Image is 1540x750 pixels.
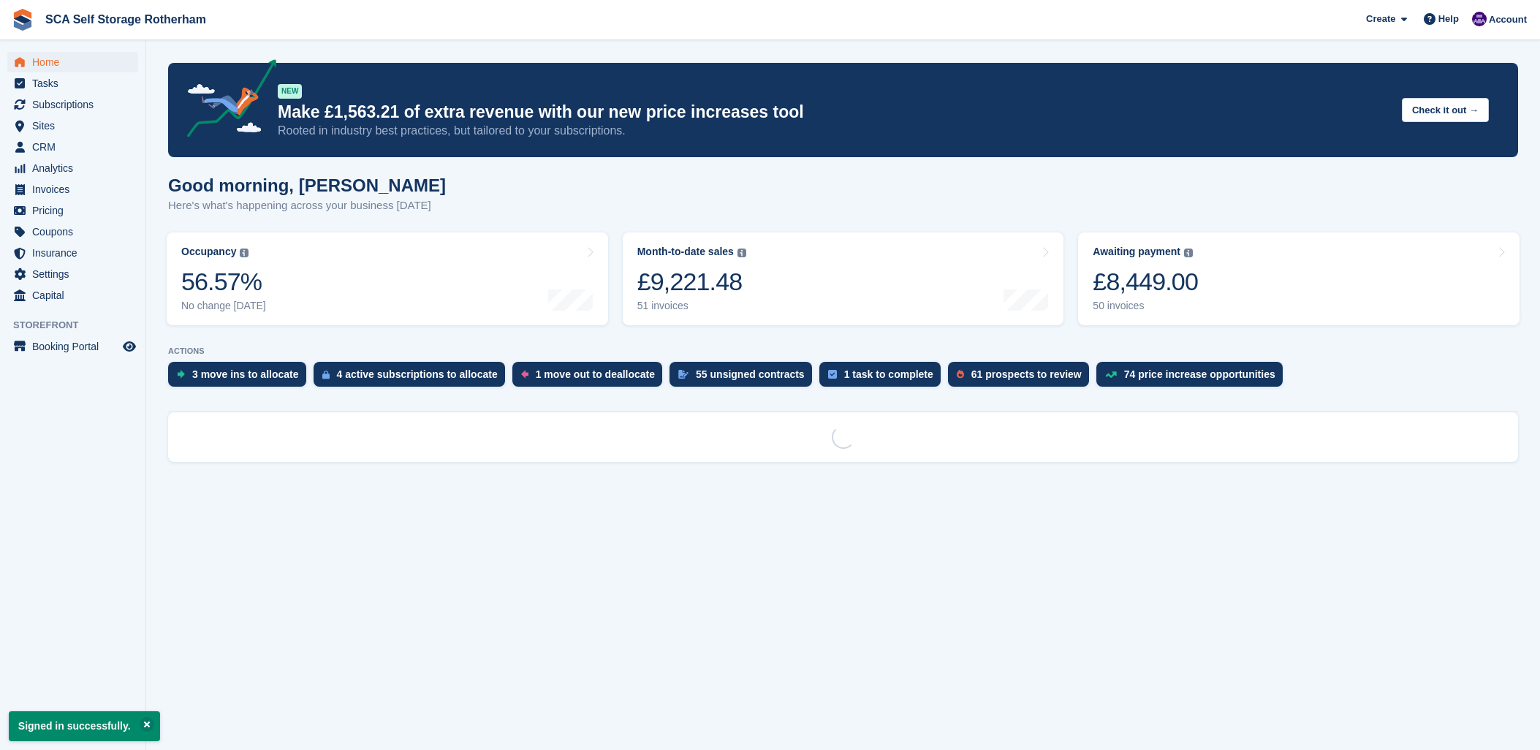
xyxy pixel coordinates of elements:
span: Storefront [13,318,145,333]
span: Home [32,52,120,72]
a: Month-to-date sales £9,221.48 51 invoices [623,232,1064,325]
span: Tasks [32,73,120,94]
div: 74 price increase opportunities [1124,368,1275,380]
img: price-adjustments-announcement-icon-8257ccfd72463d97f412b2fc003d46551f7dbcb40ab6d574587a9cd5c0d94... [175,59,277,143]
img: move_ins_to_allocate_icon-fdf77a2bb77ea45bf5b3d319d69a93e2d87916cf1d5bf7949dd705db3b84f3ca.svg [177,370,185,379]
img: icon-info-grey-7440780725fd019a000dd9b08b2336e03edf1995a4989e88bcd33f0948082b44.svg [737,249,746,257]
span: Account [1489,12,1527,27]
span: CRM [32,137,120,157]
p: ACTIONS [168,346,1518,356]
img: task-75834270c22a3079a89374b754ae025e5fb1db73e45f91037f5363f120a921f8.svg [828,370,837,379]
div: Occupancy [181,246,236,258]
div: 50 invoices [1093,300,1198,312]
a: 61 prospects to review [948,362,1096,394]
span: Invoices [32,179,120,200]
a: menu [7,115,138,136]
a: 1 task to complete [819,362,948,394]
img: price_increase_opportunities-93ffe204e8149a01c8c9dc8f82e8f89637d9d84a8eef4429ea346261dce0b2c0.svg [1105,371,1117,378]
a: 4 active subscriptions to allocate [314,362,512,394]
h1: Good morning, [PERSON_NAME] [168,175,446,195]
div: £9,221.48 [637,267,746,297]
img: stora-icon-8386f47178a22dfd0bd8f6a31ec36ba5ce8667c1dd55bd0f319d3a0aa187defe.svg [12,9,34,31]
a: 55 unsigned contracts [670,362,819,394]
div: £8,449.00 [1093,267,1198,297]
a: menu [7,52,138,72]
div: 3 move ins to allocate [192,368,299,380]
a: menu [7,285,138,306]
a: Preview store [121,338,138,355]
img: Kelly Neesham [1472,12,1487,26]
p: Rooted in industry best practices, but tailored to your subscriptions. [278,123,1390,139]
div: 1 task to complete [844,368,933,380]
img: move_outs_to_deallocate_icon-f764333ba52eb49d3ac5e1228854f67142a1ed5810a6f6cc68b1a99e826820c5.svg [521,370,528,379]
img: icon-info-grey-7440780725fd019a000dd9b08b2336e03edf1995a4989e88bcd33f0948082b44.svg [240,249,249,257]
span: Insurance [32,243,120,263]
div: 4 active subscriptions to allocate [337,368,498,380]
div: Awaiting payment [1093,246,1180,258]
a: Occupancy 56.57% No change [DATE] [167,232,608,325]
div: 1 move out to deallocate [536,368,655,380]
div: NEW [278,84,302,99]
span: Analytics [32,158,120,178]
a: menu [7,336,138,357]
a: 1 move out to deallocate [512,362,670,394]
p: Signed in successfully. [9,711,160,741]
a: menu [7,200,138,221]
img: icon-info-grey-7440780725fd019a000dd9b08b2336e03edf1995a4989e88bcd33f0948082b44.svg [1184,249,1193,257]
span: Pricing [32,200,120,221]
a: 74 price increase opportunities [1096,362,1290,394]
span: Booking Portal [32,336,120,357]
a: menu [7,179,138,200]
span: Settings [32,264,120,284]
span: Help [1438,12,1459,26]
a: menu [7,158,138,178]
div: Month-to-date sales [637,246,734,258]
button: Check it out → [1402,98,1489,122]
a: menu [7,94,138,115]
span: Create [1366,12,1395,26]
a: menu [7,243,138,263]
div: 51 invoices [637,300,746,312]
span: Sites [32,115,120,136]
a: menu [7,221,138,242]
a: menu [7,73,138,94]
a: Awaiting payment £8,449.00 50 invoices [1078,232,1520,325]
p: Here's what's happening across your business [DATE] [168,197,446,214]
div: No change [DATE] [181,300,266,312]
img: active_subscription_to_allocate_icon-d502201f5373d7db506a760aba3b589e785aa758c864c3986d89f69b8ff3... [322,370,330,379]
a: menu [7,137,138,157]
div: 61 prospects to review [971,368,1082,380]
span: Coupons [32,221,120,242]
a: menu [7,264,138,284]
div: 55 unsigned contracts [696,368,805,380]
span: Capital [32,285,120,306]
a: SCA Self Storage Rotherham [39,7,212,31]
span: Subscriptions [32,94,120,115]
img: prospect-51fa495bee0391a8d652442698ab0144808aea92771e9ea1ae160a38d050c398.svg [957,370,964,379]
img: contract_signature_icon-13c848040528278c33f63329250d36e43548de30e8caae1d1a13099fd9432cc5.svg [678,370,689,379]
div: 56.57% [181,267,266,297]
a: 3 move ins to allocate [168,362,314,394]
p: Make £1,563.21 of extra revenue with our new price increases tool [278,102,1390,123]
